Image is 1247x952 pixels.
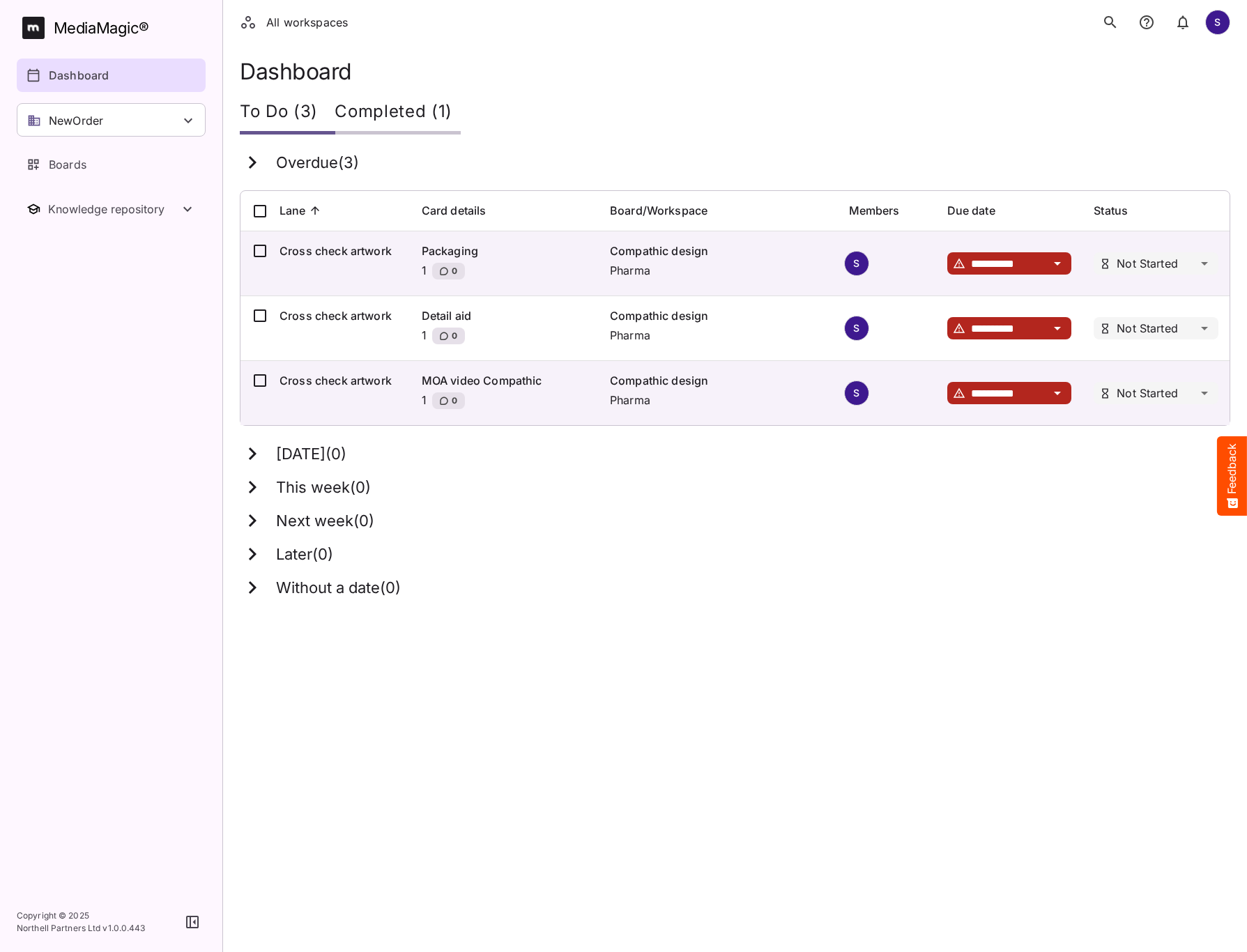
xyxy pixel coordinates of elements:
[48,202,179,216] div: Knowledge repository
[1133,8,1161,36] button: notifications
[450,394,457,408] span: 0
[947,202,995,219] p: Due date
[240,93,335,135] div: To Do (3)
[17,909,146,922] p: Copyright © 2025
[450,264,457,278] span: 0
[17,192,206,226] button: Toggle Knowledge repository
[610,372,827,389] p: Compathic design
[1217,436,1247,516] button: Feedback
[1117,258,1178,269] p: Not Started
[422,202,487,219] p: Card details
[280,372,399,389] p: Cross check artwork
[49,156,86,173] p: Boards
[49,67,109,84] p: Dashboard
[1117,387,1178,399] p: Not Started
[276,445,346,463] h3: [DATE] ( 0 )
[422,262,427,284] p: 1
[280,202,306,219] p: Lane
[1096,8,1124,36] button: search
[17,59,206,92] a: Dashboard
[610,243,827,259] p: Compathic design
[1117,323,1178,334] p: Not Started
[422,243,588,259] p: Packaging
[610,327,827,344] p: Pharma
[54,17,149,40] div: MediaMagic ®
[276,512,374,530] h3: Next week ( 0 )
[422,327,427,349] p: 1
[335,93,461,135] div: Completed (1)
[610,307,827,324] p: Compathic design
[610,202,707,219] p: Board/Workspace
[276,546,333,564] h3: Later ( 0 )
[1205,10,1230,35] div: S
[844,316,869,341] div: S
[276,154,359,172] h3: Overdue ( 3 )
[49,112,103,129] p: NewOrder
[17,922,146,935] p: Northell Partners Ltd v 1.0.0.443
[276,579,401,597] h3: Without a date ( 0 )
[1169,8,1197,36] button: notifications
[17,148,206,181] a: Boards
[610,262,827,279] p: Pharma
[1094,202,1128,219] p: Status
[422,392,427,414] p: 1
[422,372,588,389] p: MOA video Compathic
[22,17,206,39] a: MediaMagic®
[280,243,399,259] p: Cross check artwork
[450,329,457,343] span: 0
[844,251,869,276] div: S
[276,479,371,497] h3: This week ( 0 )
[280,307,399,324] p: Cross check artwork
[17,192,206,226] nav: Knowledge repository
[240,59,1230,84] h1: Dashboard
[849,202,900,219] p: Members
[844,381,869,406] div: S
[610,392,827,408] p: Pharma
[422,307,588,324] p: Detail aid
